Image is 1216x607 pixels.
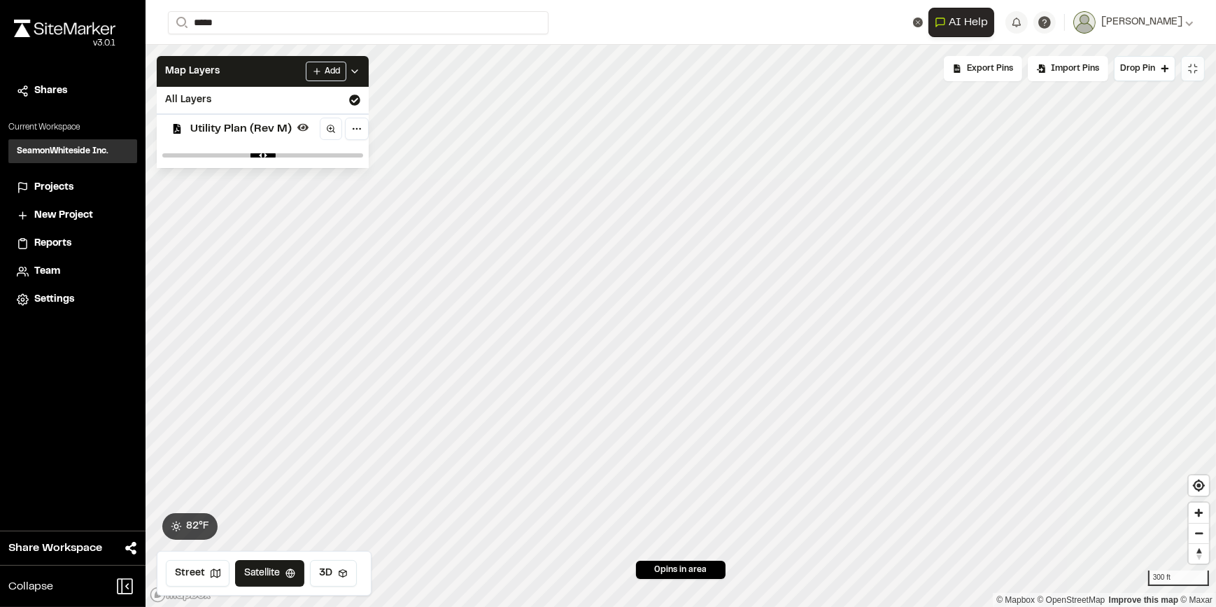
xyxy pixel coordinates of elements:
span: [PERSON_NAME] [1101,15,1182,30]
a: Map feedback [1109,595,1178,605]
span: Share Workspace [8,540,102,557]
span: Collapse [8,578,53,595]
a: Maxar [1180,595,1213,605]
button: Zoom in [1189,503,1209,523]
button: Hide layer [295,119,311,136]
canvas: Map [146,45,1216,607]
button: Satellite [235,560,304,587]
span: Team [34,264,60,279]
span: 82 ° F [186,519,209,534]
span: 0 pins in area [655,564,707,576]
button: Open AI Assistant [928,8,994,37]
button: 82°F [162,513,218,540]
a: Settings [17,292,129,307]
button: Add [306,62,346,81]
div: No pins available to export [944,56,1022,81]
span: Projects [34,180,73,195]
p: Current Workspace [8,121,137,134]
a: Zoom to layer [320,118,342,140]
a: Shares [17,83,129,99]
button: Zoom out [1189,523,1209,543]
img: User [1073,11,1096,34]
button: Drop Pin [1114,56,1175,81]
button: Street [166,560,229,587]
span: Reports [34,236,71,251]
button: Reset bearing to north [1189,543,1209,564]
div: Import Pins into your project [1028,56,1108,81]
button: Clear text [913,18,923,27]
a: Projects [17,180,129,195]
a: OpenStreetMap [1038,595,1105,605]
span: Shares [34,83,67,99]
span: Utility Plan (Rev M) [190,120,292,137]
button: 3D [310,560,357,587]
span: Reset bearing to north [1189,544,1209,564]
a: Team [17,264,129,279]
a: Mapbox logo [150,587,211,603]
div: 300 ft [1148,571,1209,586]
span: Export Pins [967,62,1013,75]
span: Add [325,65,340,78]
a: Mapbox [996,595,1035,605]
button: Search [168,11,193,34]
img: rebrand.png [14,20,115,37]
span: Map Layers [165,64,220,79]
button: [PERSON_NAME] [1073,11,1194,34]
div: All Layers [157,87,369,113]
div: Open AI Assistant [928,8,1000,37]
button: Find my location [1189,475,1209,496]
div: Oh geez...please don't... [14,37,115,50]
h3: SeamonWhiteside Inc. [17,145,108,158]
span: New Project [34,208,93,223]
span: Drop Pin [1120,62,1155,75]
span: Import Pins [1051,62,1099,75]
a: Reports [17,236,129,251]
span: Settings [34,292,74,307]
a: New Project [17,208,129,223]
span: AI Help [949,14,988,31]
